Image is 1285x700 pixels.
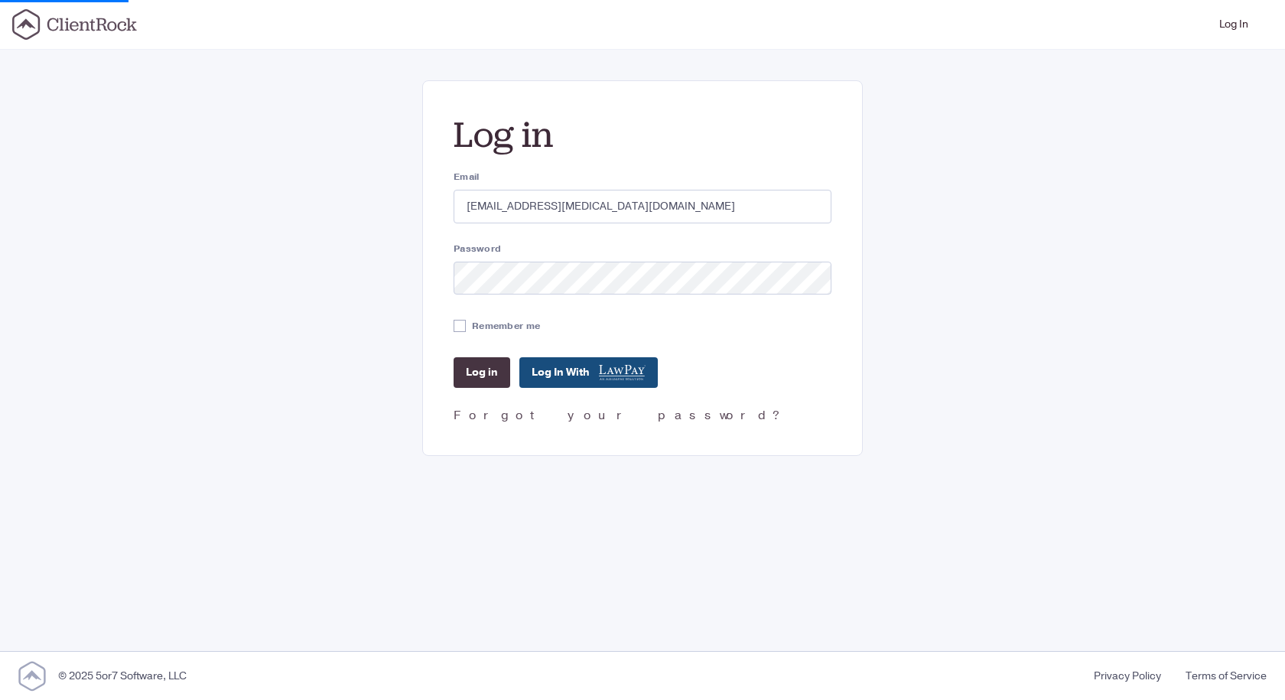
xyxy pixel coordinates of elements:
[454,170,831,184] label: Email
[454,112,831,158] h2: Log in
[1082,668,1173,684] a: Privacy Policy
[454,242,831,256] label: Password
[58,668,187,684] div: © 2025 5or7 Software, LLC
[454,407,785,424] a: Forgot your password?
[1213,6,1254,43] a: Log In
[454,357,510,388] input: Log in
[472,319,540,333] label: Remember me
[454,190,831,223] input: you@example.com
[519,357,658,388] a: Log In With
[1173,668,1267,684] a: Terms of Service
